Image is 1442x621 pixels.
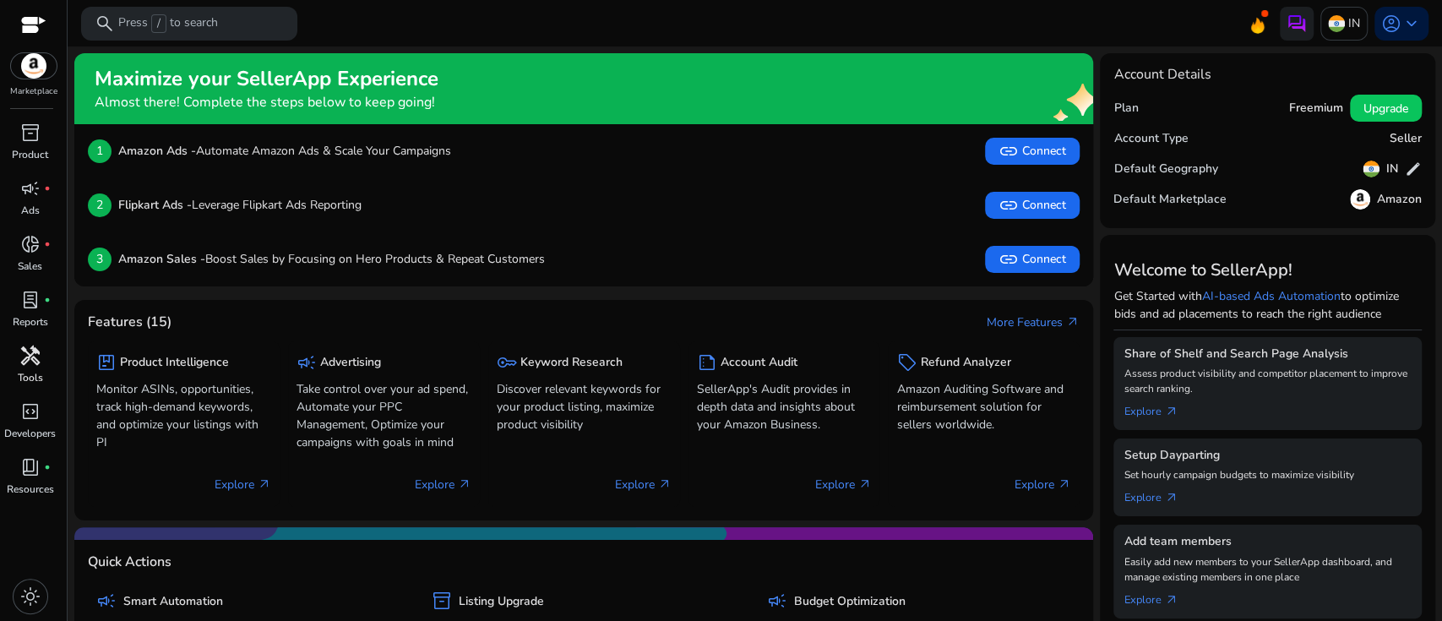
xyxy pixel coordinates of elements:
[1328,15,1345,32] img: in.svg
[1124,467,1412,482] p: Set hourly campaign budgets to maximize visibility
[458,477,471,491] span: arrow_outward
[1124,554,1412,585] p: Easily add new members to your SellerApp dashboard, and manage existing members in one place
[118,14,218,33] p: Press to search
[11,53,57,79] img: amazon.svg
[21,203,40,218] p: Ads
[1124,347,1412,362] h5: Share of Shelf and Search Page Analysis
[1350,189,1370,210] img: amazon.svg
[1124,449,1412,463] h5: Setup Dayparting
[96,380,271,451] p: Monitor ASINs, opportunities, track high-demand keywords, and optimize your listings with PI
[13,314,48,330] p: Reports
[20,234,41,254] span: donut_small
[118,142,451,160] p: Automate Amazon Ads & Scale Your Campaigns
[118,196,362,214] p: Leverage Flipkart Ads Reporting
[258,477,271,491] span: arrow_outward
[1363,161,1379,177] img: in.svg
[320,356,381,370] h5: Advertising
[1386,162,1398,177] h5: IN
[95,14,115,34] span: search
[18,370,43,385] p: Tools
[44,464,51,471] span: fiber_manual_record
[88,248,112,271] p: 3
[1401,14,1422,34] span: keyboard_arrow_down
[1113,132,1188,146] h5: Account Type
[20,586,41,607] span: light_mode
[999,249,1019,270] span: link
[1113,67,1211,83] h4: Account Details
[1058,477,1071,491] span: arrow_outward
[1124,482,1191,506] a: Explorearrow_outward
[96,352,117,373] span: package
[151,14,166,33] span: /
[999,195,1019,215] span: link
[1164,491,1178,504] span: arrow_outward
[415,476,471,493] p: Explore
[20,401,41,422] span: code_blocks
[985,246,1080,273] button: linkConnect
[987,313,1080,331] a: More Featuresarrow_outward
[1113,287,1422,323] p: Get Started with to optimize bids and ad placements to reach the right audience
[1381,14,1401,34] span: account_circle
[1201,288,1340,304] a: AI-based Ads Automation
[857,477,871,491] span: arrow_outward
[1015,476,1071,493] p: Explore
[118,143,196,159] b: Amazon Ads -
[999,141,1066,161] span: Connect
[44,241,51,248] span: fiber_manual_record
[297,352,317,373] span: campaign
[1363,100,1408,117] span: Upgrade
[1124,366,1412,396] p: Assess product visibility and competitor placement to improve search ranking.
[88,193,112,217] p: 2
[794,595,906,609] h5: Budget Optimization
[1113,193,1226,207] h5: Default Marketplace
[497,380,672,433] p: Discover relevant keywords for your product listing, maximize product visibility
[615,476,672,493] p: Explore
[459,595,544,609] h5: Listing Upgrade
[520,356,623,370] h5: Keyword Research
[697,380,872,433] p: SellerApp's Audit provides in depth data and insights about your Amazon Business.
[96,591,117,611] span: campaign
[120,356,229,370] h5: Product Intelligence
[1113,162,1217,177] h5: Default Geography
[1164,405,1178,418] span: arrow_outward
[1124,535,1412,549] h5: Add team members
[88,554,171,570] h4: Quick Actions
[88,314,171,330] h4: Features (15)
[4,426,56,441] p: Developers
[767,591,787,611] span: campaign
[497,352,517,373] span: key
[1377,193,1422,207] h5: Amazon
[1289,101,1343,116] h5: Freemium
[44,185,51,192] span: fiber_manual_record
[920,356,1010,370] h5: Refund Analyzer
[658,477,672,491] span: arrow_outward
[118,250,545,268] p: Boost Sales by Focusing on Hero Products & Repeat Customers
[297,380,471,451] p: Take control over your ad spend, Automate your PPC Management, Optimize your campaigns with goals...
[1350,95,1422,122] button: Upgrade
[432,591,452,611] span: inventory_2
[215,476,271,493] p: Explore
[10,85,57,98] p: Marketplace
[1164,593,1178,607] span: arrow_outward
[20,457,41,477] span: book_4
[697,352,717,373] span: summarize
[123,595,223,609] h5: Smart Automation
[18,259,42,274] p: Sales
[1066,315,1080,329] span: arrow_outward
[1405,161,1422,177] span: edit
[1113,101,1138,116] h5: Plan
[20,290,41,310] span: lab_profile
[7,482,54,497] p: Resources
[985,192,1080,219] button: linkConnect
[88,139,112,163] p: 1
[1124,585,1191,608] a: Explorearrow_outward
[1113,260,1422,281] h3: Welcome to SellerApp!
[985,138,1080,165] button: linkConnect
[999,249,1066,270] span: Connect
[95,67,438,91] h2: Maximize your SellerApp Experience
[814,476,871,493] p: Explore
[721,356,797,370] h5: Account Audit
[896,380,1071,433] p: Amazon Auditing Software and reimbursement solution for sellers worldwide.
[20,123,41,143] span: inventory_2
[999,141,1019,161] span: link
